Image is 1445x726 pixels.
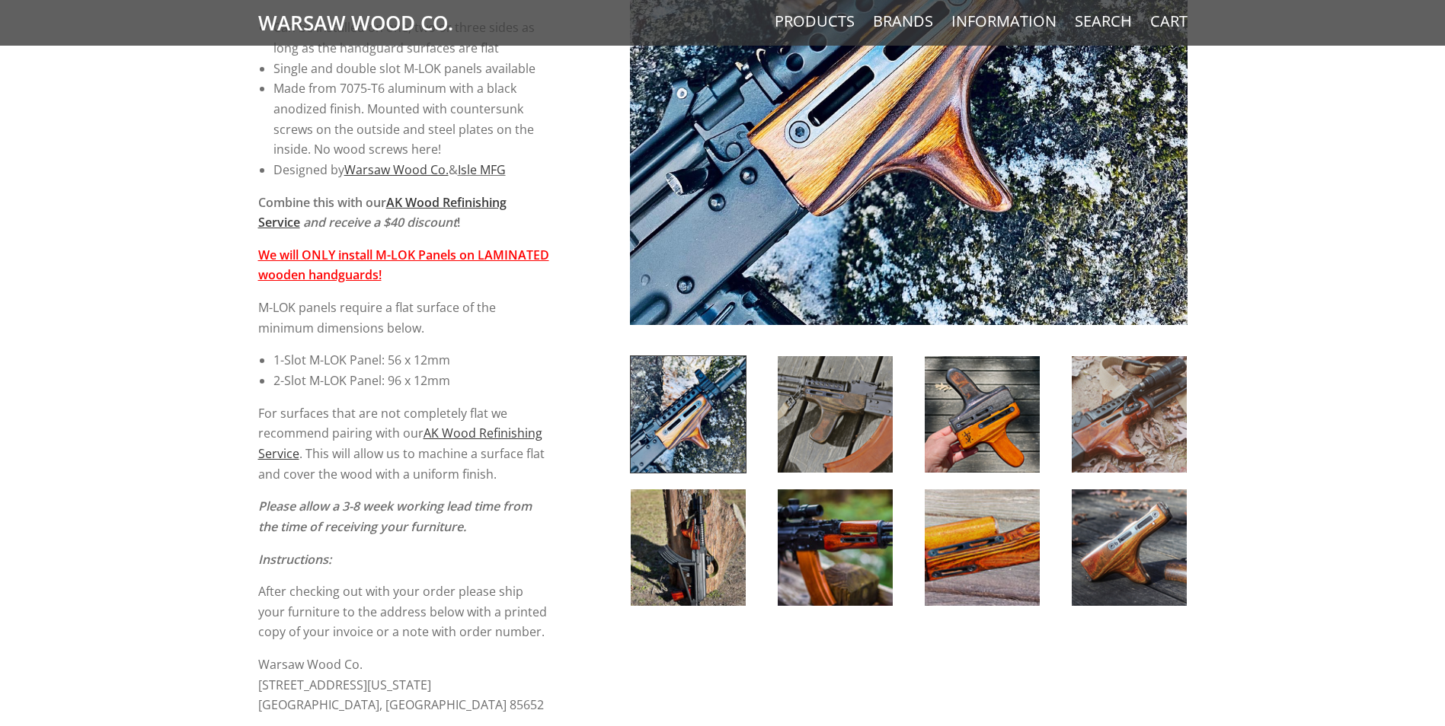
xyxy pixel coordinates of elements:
em: and receive a $40 discount [303,214,457,231]
img: AK Wood M-LOK Install Service [925,489,1040,606]
a: Information [951,11,1057,31]
li: 1-Slot M-LOK Panel: 56 x 12mm [273,350,550,371]
img: AK Wood M-LOK Install Service [925,356,1040,473]
img: AK Wood M-LOK Install Service [631,356,746,473]
a: Isle MFG [458,161,506,178]
a: Search [1075,11,1132,31]
span: Warsaw Wood Co. [258,656,363,673]
a: AK Wood Refinishing Service [258,425,542,462]
li: 2-Slot M-LOK Panel: 96 x 12mm [273,371,550,391]
p: M-LOK panels require a flat surface of the minimum dimensions below. [258,298,550,338]
strong: We will ONLY install M-LOK Panels on LAMINATED wooden handguards! [258,247,549,284]
li: Designed by & [273,160,550,180]
p: For surfaces that are not completely flat we recommend pairing with our . This will allow us to m... [258,403,550,485]
img: AK Wood M-LOK Install Service [778,489,893,606]
a: Products [775,11,855,31]
a: Warsaw Wood Co. [344,161,449,178]
a: Brands [873,11,933,31]
span: [STREET_ADDRESS][US_STATE] [258,677,431,693]
img: AK Wood M-LOK Install Service [1072,356,1187,473]
img: AK Wood M-LOK Install Service [631,489,746,606]
span: [GEOGRAPHIC_DATA], [GEOGRAPHIC_DATA] 85652 [258,696,544,713]
li: Single and double slot M-LOK panels available [273,59,550,79]
img: AK Wood M-LOK Install Service [1072,489,1187,606]
strong: Combine this with our ! [258,194,507,231]
em: Please allow a 3-8 week working lead time from the time of receiving your furniture. [258,498,532,535]
a: Cart [1150,11,1188,31]
li: Made from 7075-T6 aluminum with a black anodized finish. Mounted with countersunk screws on the o... [273,78,550,160]
em: Instructions: [258,551,331,568]
p: After checking out with your order please ship your furniture to the address below with a printed... [258,581,550,642]
img: AK Wood M-LOK Install Service [778,356,893,473]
